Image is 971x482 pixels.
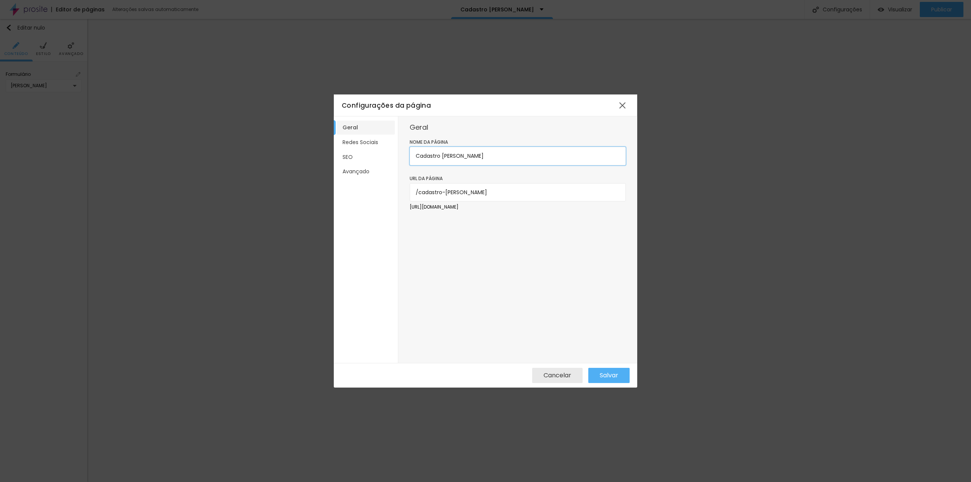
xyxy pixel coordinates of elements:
font: Nome da página [410,139,448,145]
font: Redes Sociais [343,138,378,146]
font: URL da página [410,175,443,182]
font: Salvar [600,371,618,380]
font: Cancelar [544,371,571,380]
font: Geral [343,124,358,131]
font: Avançado [343,168,369,175]
font: Configurações da página [342,101,431,110]
button: Salvar [588,368,630,383]
button: Cancelar [532,368,583,383]
font: Geral [410,122,428,132]
font: SEO [343,153,353,161]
